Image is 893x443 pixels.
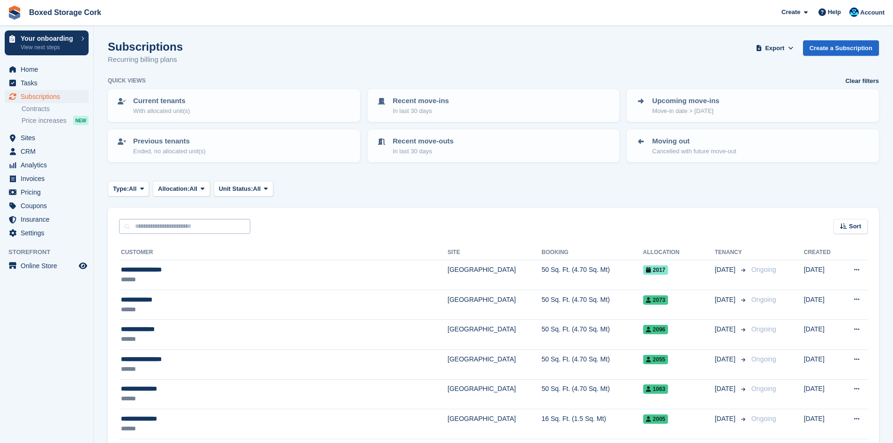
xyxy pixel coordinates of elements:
span: Ongoing [751,325,776,333]
a: Clear filters [845,76,879,86]
span: CRM [21,145,77,158]
th: Site [448,245,542,260]
p: View next steps [21,43,76,52]
span: 2005 [643,414,668,424]
td: [GEOGRAPHIC_DATA] [448,320,542,350]
p: Recent move-outs [393,136,454,147]
a: menu [5,158,89,172]
a: Recent move-ins In last 30 days [368,90,619,121]
button: Allocation: All [153,181,210,196]
a: Price increases NEW [22,115,89,126]
h6: Quick views [108,76,146,85]
p: Moving out [652,136,736,147]
a: Previous tenants Ended, no allocated unit(s) [109,130,359,161]
td: [DATE] [804,290,841,320]
span: Type: [113,184,129,194]
a: menu [5,90,89,103]
th: Allocation [643,245,715,260]
a: Boxed Storage Cork [25,5,105,20]
span: Unit Status: [219,184,253,194]
a: menu [5,172,89,185]
span: Ongoing [751,415,776,422]
span: Online Store [21,259,77,272]
th: Tenancy [715,245,748,260]
td: 50 Sq. Ft. (4.70 Sq. Mt) [541,379,643,409]
a: menu [5,213,89,226]
a: menu [5,259,89,272]
span: All [129,184,137,194]
td: [DATE] [804,260,841,290]
td: 16 Sq. Ft. (1.5 Sq. Mt) [541,409,643,439]
a: Preview store [77,260,89,271]
span: 2096 [643,325,668,334]
span: Invoices [21,172,77,185]
span: Sort [849,222,861,231]
span: All [189,184,197,194]
span: 1063 [643,384,668,394]
p: Previous tenants [133,136,206,147]
span: Ongoing [751,385,776,392]
span: Help [828,8,841,17]
span: 2017 [643,265,668,275]
span: Coupons [21,199,77,212]
a: menu [5,76,89,90]
p: Ended, no allocated unit(s) [133,147,206,156]
button: Unit Status: All [214,181,273,196]
span: Sites [21,131,77,144]
a: Recent move-outs In last 30 days [368,130,619,161]
a: Upcoming move-ins Move-in date > [DATE] [628,90,878,121]
td: [GEOGRAPHIC_DATA] [448,409,542,439]
span: Home [21,63,77,76]
button: Export [754,40,795,56]
a: menu [5,131,89,144]
td: [GEOGRAPHIC_DATA] [448,349,542,379]
p: Recent move-ins [393,96,449,106]
span: Ongoing [751,296,776,303]
td: [GEOGRAPHIC_DATA] [448,379,542,409]
td: [DATE] [804,409,841,439]
p: Move-in date > [DATE] [652,106,719,116]
p: Current tenants [133,96,190,106]
p: In last 30 days [393,147,454,156]
p: In last 30 days [393,106,449,116]
a: menu [5,145,89,158]
a: Your onboarding View next steps [5,30,89,55]
span: [DATE] [715,354,737,364]
a: menu [5,199,89,212]
span: [DATE] [715,265,737,275]
span: [DATE] [715,414,737,424]
span: Export [765,44,784,53]
th: Customer [119,245,448,260]
th: Created [804,245,841,260]
p: Cancelled with future move-out [652,147,736,156]
div: NEW [73,116,89,125]
img: Vincent [849,8,859,17]
button: Type: All [108,181,149,196]
a: Moving out Cancelled with future move-out [628,130,878,161]
span: Settings [21,226,77,240]
span: Price increases [22,116,67,125]
span: Storefront [8,248,93,257]
h1: Subscriptions [108,40,183,53]
td: [GEOGRAPHIC_DATA] [448,260,542,290]
span: Subscriptions [21,90,77,103]
td: 50 Sq. Ft. (4.70 Sq. Mt) [541,349,643,379]
p: Upcoming move-ins [652,96,719,106]
td: [DATE] [804,320,841,350]
span: 2055 [643,355,668,364]
td: [DATE] [804,349,841,379]
span: [DATE] [715,295,737,305]
img: stora-icon-8386f47178a22dfd0bd8f6a31ec36ba5ce8667c1dd55bd0f319d3a0aa187defe.svg [8,6,22,20]
span: Analytics [21,158,77,172]
span: [DATE] [715,384,737,394]
p: Your onboarding [21,35,76,42]
span: 2073 [643,295,668,305]
a: menu [5,63,89,76]
a: menu [5,186,89,199]
span: Insurance [21,213,77,226]
span: Pricing [21,186,77,199]
td: [DATE] [804,379,841,409]
span: Ongoing [751,266,776,273]
td: [GEOGRAPHIC_DATA] [448,290,542,320]
span: Tasks [21,76,77,90]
